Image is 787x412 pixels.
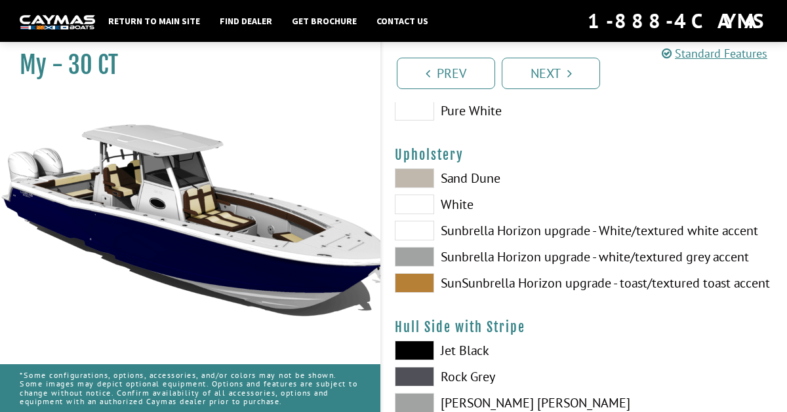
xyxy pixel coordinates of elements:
[395,168,571,188] label: Sand Dune
[395,195,571,214] label: White
[20,50,348,80] h1: My - 30 CT
[285,12,363,29] a: Get Brochure
[213,12,279,29] a: Find Dealer
[20,15,95,29] img: white-logo-c9c8dbefe5ff5ceceb0f0178aa75bf4bb51f6bca0971e226c86eb53dfe498488.png
[370,12,435,29] a: Contact Us
[662,46,767,61] a: Standard Features
[395,147,774,163] h4: Upholstery
[395,247,571,267] label: Sunbrella Horizon upgrade - white/textured grey accent
[502,58,600,89] a: Next
[20,364,361,412] p: *Some configurations, options, accessories, and/or colors may not be shown. Some images may depic...
[588,7,767,35] div: 1-888-4CAYMAS
[395,221,571,240] label: Sunbrella Horizon upgrade - White/textured white accent
[395,273,571,293] label: SunSunbrella Horizon upgrade - toast/textured toast accent
[395,101,571,121] label: Pure White
[102,12,207,29] a: Return to main site
[397,58,495,89] a: Prev
[395,319,774,335] h4: Hull Side with Stripe
[395,341,571,360] label: Jet Black
[393,56,787,89] ul: Pagination
[395,367,571,386] label: Rock Grey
